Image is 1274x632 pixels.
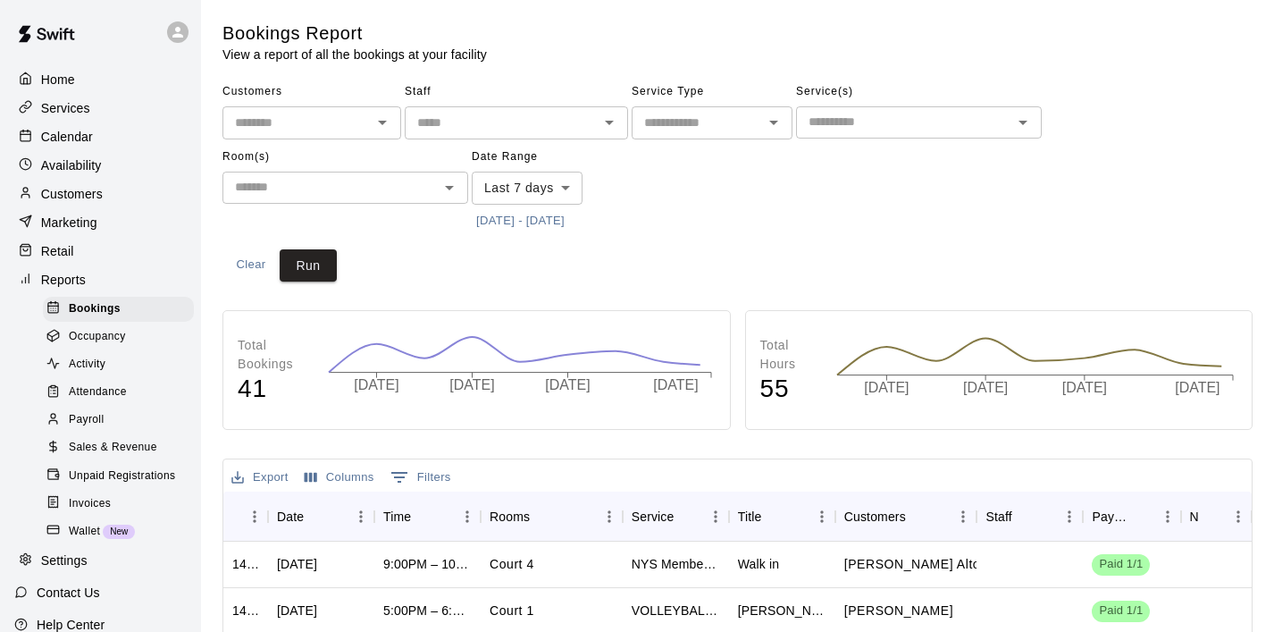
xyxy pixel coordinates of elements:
a: Retail [14,238,187,265]
div: Rooms [490,492,530,542]
div: Occupancy [43,324,194,350]
button: [DATE] - [DATE] [472,207,569,235]
div: Attendance [43,380,194,405]
a: Bookings [43,295,201,323]
div: Date [268,492,374,542]
a: Settings [14,548,187,575]
div: 9:00PM – 10:00PM [383,555,472,573]
span: Sales & Revenue [69,439,157,457]
button: Menu [348,503,374,530]
div: Title [729,492,835,542]
div: Unpaid Registrations [43,464,194,489]
span: Activity [69,356,105,374]
p: Total Hours [760,336,818,374]
p: Shantal Munoz [844,602,953,620]
a: Occupancy [43,323,201,350]
span: Customers [222,78,401,106]
div: Date [277,492,304,542]
button: Menu [241,503,268,530]
button: Open [1010,110,1035,135]
div: Sales & Revenue [43,435,194,460]
div: Marketing [14,209,187,236]
span: Attendance [69,383,127,401]
span: Service Type [632,78,792,106]
button: Sort [906,504,931,529]
div: NYS Membership Open Gym / Drop-Ins [632,555,720,573]
div: VOLLEYBALL Court Rental (Everyday After 3 pm and All Day Weekends) [632,602,720,619]
span: Paid 1/1 [1092,603,1150,619]
span: New [103,527,135,536]
div: 1429917 [232,555,259,573]
div: Mon, Sep 15, 2025 [277,555,317,573]
h5: Bookings Report [222,21,487,46]
button: Export [227,464,293,492]
button: Select columns [300,464,379,492]
button: Sort [761,504,786,529]
p: Services [41,99,90,117]
tspan: [DATE] [1175,380,1220,395]
div: Payroll [43,408,194,433]
tspan: [DATE] [449,377,494,392]
button: Menu [809,503,835,530]
button: Open [597,110,622,135]
button: Sort [674,504,699,529]
div: Walk in [738,555,779,573]
button: Menu [950,503,976,530]
a: Invoices [43,490,201,518]
span: Date Range [472,143,628,172]
button: Sort [411,504,436,529]
p: Court 1 [490,602,534,620]
div: Last 7 days [472,172,583,205]
button: Show filters [386,463,456,492]
tspan: [DATE] [1061,380,1106,395]
p: Customers [41,185,103,203]
button: Menu [1154,503,1181,530]
div: Payment [1092,492,1128,542]
div: Staff [976,492,1083,542]
p: Contact Us [37,584,100,602]
button: Sort [1200,504,1225,529]
button: Menu [454,503,481,530]
div: Invoices [43,492,194,517]
button: Sort [232,504,257,529]
button: Menu [702,503,729,530]
div: Staff [985,492,1011,542]
div: Time [383,492,411,542]
div: Title [738,492,762,542]
p: Reports [41,271,86,289]
div: Mon, Sep 15, 2025 [277,602,317,619]
div: Notes [1181,492,1252,542]
a: Availability [14,152,187,179]
button: Run [280,249,337,282]
div: Bookings [43,297,194,322]
p: View a report of all the bookings at your facility [222,46,487,63]
span: Occupancy [69,328,126,346]
button: Open [370,110,395,135]
p: jairo Alto [844,555,980,574]
a: WalletNew [43,518,201,545]
a: Calendar [14,123,187,150]
tspan: [DATE] [864,380,909,395]
div: Notes [1190,492,1200,542]
div: Service [632,492,675,542]
span: Service(s) [796,78,1042,106]
div: Service [623,492,729,542]
tspan: [DATE] [963,380,1008,395]
p: Court 4 [490,555,534,574]
a: Home [14,66,187,93]
div: Time [374,492,481,542]
a: Activity [43,351,201,379]
p: Marketing [41,214,97,232]
p: Availability [41,156,102,174]
a: Reports [14,266,187,293]
button: Menu [1056,503,1083,530]
button: Sort [530,504,555,529]
a: Services [14,95,187,122]
a: Unpaid Registrations [43,462,201,490]
button: Sort [304,504,329,529]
